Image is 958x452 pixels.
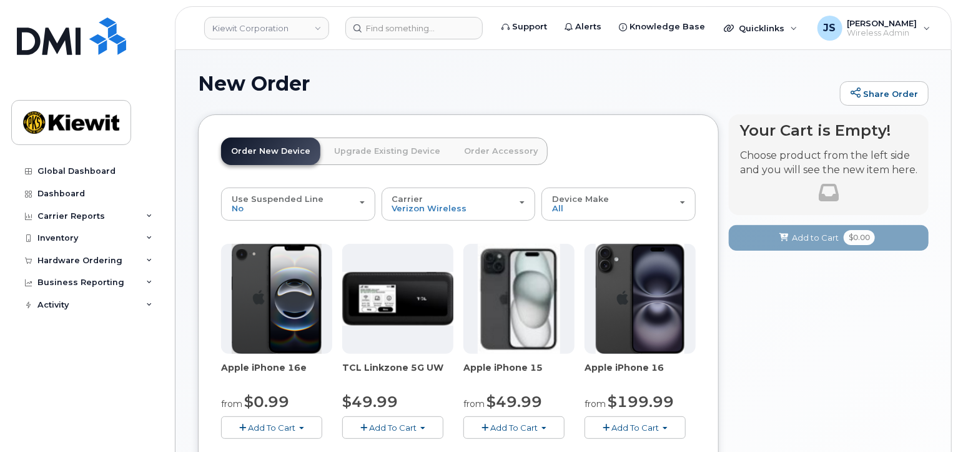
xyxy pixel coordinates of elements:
span: Use Suspended Line [232,194,323,204]
span: Device Make [552,194,609,204]
small: from [585,398,606,409]
h1: New Order [198,73,834,94]
span: Carrier [392,194,423,204]
span: Verizon Wireless [392,203,467,213]
div: Apple iPhone 15 [463,361,575,386]
p: Choose product from the left side and you will see the new item here. [740,149,917,178]
div: Apple iPhone 16 [585,361,696,386]
div: TCL Linkzone 5G UW [342,361,453,386]
button: Device Make All [541,188,696,220]
button: Add To Cart [585,416,686,438]
button: Carrier Verizon Wireless [382,188,536,220]
span: $0.00 [844,230,875,245]
small: from [463,398,485,409]
button: Add To Cart [221,416,322,438]
button: Add To Cart [463,416,565,438]
a: Order Accessory [454,138,548,165]
span: Add To Cart [370,423,417,433]
span: Add To Cart [612,423,659,433]
span: $49.99 [486,393,542,411]
button: Use Suspended Line No [221,188,375,220]
a: Upgrade Existing Device [324,138,450,165]
span: Add To Cart [249,423,296,433]
img: iphone_16_plus.png [596,244,684,354]
img: iphone15.jpg [478,244,561,354]
span: $0.99 [244,393,289,411]
span: No [232,203,244,213]
h4: Your Cart is Empty! [740,122,917,139]
span: Add To Cart [491,423,538,433]
img: linkzone5g.png [342,272,453,326]
small: from [221,398,242,409]
button: Add To Cart [342,416,443,438]
span: $49.99 [342,393,398,411]
span: $199.99 [608,393,674,411]
button: Add to Cart $0.00 [729,225,929,251]
a: Order New Device [221,138,320,165]
span: All [552,203,563,213]
span: Add to Cart [792,232,839,244]
img: iphone16e.png [232,244,322,354]
div: Apple iPhone 16e [221,361,332,386]
iframe: Messenger Launcher [904,398,949,443]
a: Share Order [840,81,929,106]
